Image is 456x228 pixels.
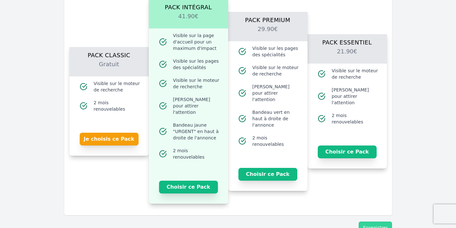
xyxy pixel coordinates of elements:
[156,12,220,28] h2: 41.90€
[332,112,379,125] span: 2 mois renouvelables
[252,45,300,58] span: Visible sur les pages des spécialités
[173,96,220,115] span: [PERSON_NAME] pour attirer l'attention
[238,168,297,181] button: Choisir ce Pack
[94,80,141,93] span: Visible sur le moteur de recherche
[94,99,141,112] span: 2 mois renouvelables
[173,147,220,160] span: 2 mois renouvelables
[252,135,300,147] span: 2 mois renouvelables
[315,34,379,47] h1: Pack Essentiel
[77,47,141,60] h1: Pack Classic
[332,67,379,80] span: Visible sur le moteur de recherche
[252,109,300,128] span: Bandeau vert en haut à droite de l'annonce
[173,58,220,71] span: Visible sur les pages des spécialités
[236,25,300,41] h2: 29.90€
[173,122,220,141] span: Bandeau jaune "URGENT" en haut à droite de l'annonce
[332,87,379,106] span: [PERSON_NAME] pour attirer l'attention
[77,60,141,76] h2: Gratuit
[173,32,220,51] span: Visible sur la page d'accueil pour un maximum d'impact
[173,77,220,90] span: Visible sur le moteur de recherche
[252,83,300,103] span: [PERSON_NAME] pour attirer l'attention
[236,12,300,25] h1: Pack Premium
[159,181,218,193] button: Choisir ce Pack
[315,47,379,64] h2: 21.90€
[318,145,377,158] button: Choisir ce Pack
[80,133,139,145] button: Je choisis ce Pack
[252,64,300,77] span: Visible sur le moteur de recherche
